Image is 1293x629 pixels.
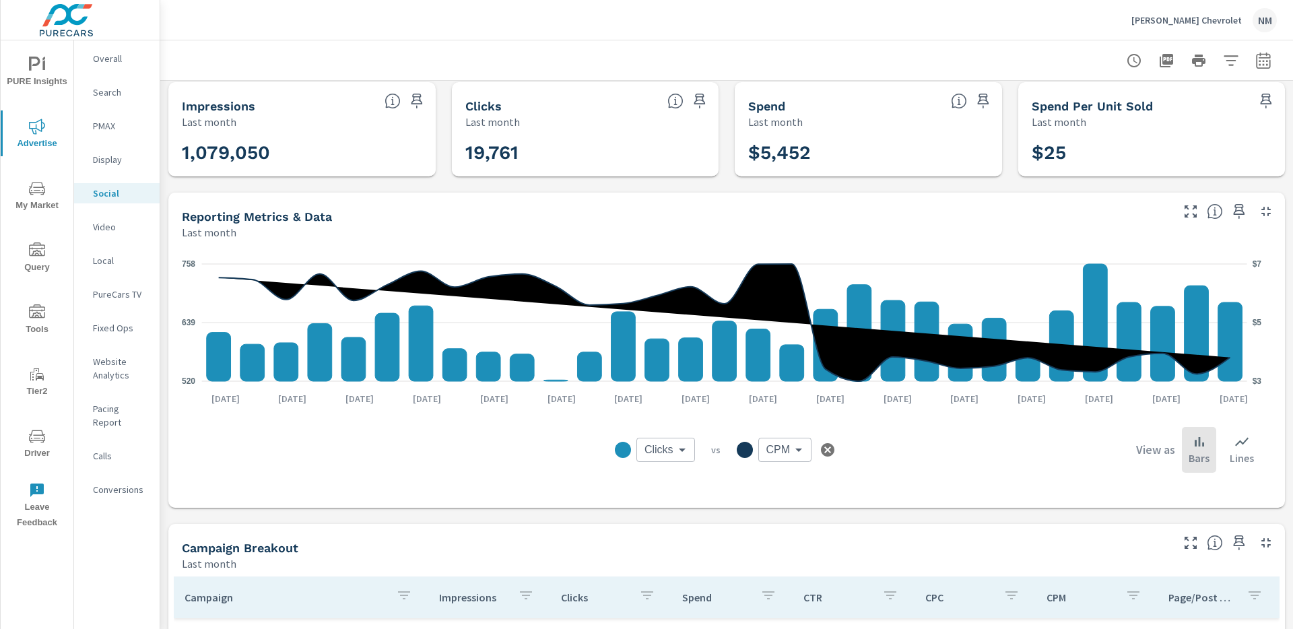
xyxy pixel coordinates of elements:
p: [DATE] [739,392,787,405]
p: Last month [182,556,236,572]
span: Leave Feedback [5,482,69,531]
button: Select Date Range [1250,47,1277,74]
span: CPM [766,443,791,457]
div: Website Analytics [74,352,160,385]
p: Overall [93,52,149,65]
p: PMAX [93,119,149,133]
div: Overall [74,48,160,69]
p: Website Analytics [93,355,149,382]
div: Fixed Ops [74,318,160,338]
p: [DATE] [403,392,451,405]
span: The amount of money spent on advertising during the period. [951,93,967,109]
h3: 19,761 [465,141,706,164]
p: [DATE] [471,392,518,405]
span: Save this to your personalized report [406,90,428,112]
div: Pacing Report [74,399,160,432]
text: 520 [182,376,195,386]
p: Campaign [185,591,385,604]
p: [DATE] [941,392,988,405]
span: Save this to your personalized report [1255,90,1277,112]
p: Last month [1032,114,1086,130]
div: Clicks [636,438,695,462]
p: [PERSON_NAME] Chevrolet [1131,14,1242,26]
div: Search [74,82,160,102]
p: Last month [182,224,236,240]
p: [DATE] [605,392,652,405]
h5: Spend [748,99,785,113]
button: Print Report [1185,47,1212,74]
text: $3 [1253,376,1262,386]
p: [DATE] [336,392,383,405]
div: Calls [74,446,160,466]
p: Pacing Report [93,402,149,429]
p: [DATE] [538,392,585,405]
div: NM [1253,8,1277,32]
p: CPC [925,591,993,604]
h3: $25 [1032,141,1272,164]
span: This is a summary of Social performance results by campaign. Each column can be sorted. [1207,535,1223,551]
p: Lines [1230,450,1254,466]
button: Minimize Widget [1255,532,1277,554]
p: Clicks [561,591,628,604]
div: PMAX [74,116,160,136]
button: "Export Report to PDF" [1153,47,1180,74]
p: Last month [182,114,236,130]
span: Understand Social data over time and see how metrics compare to each other. [1207,203,1223,220]
p: [DATE] [874,392,921,405]
p: Calls [93,449,149,463]
button: Apply Filters [1218,47,1245,74]
span: Save this to your personalized report [1228,532,1250,554]
h5: Campaign Breakout [182,541,298,555]
text: 758 [182,259,195,269]
p: Last month [465,114,520,130]
span: The number of times an ad was clicked by a consumer. [667,93,684,109]
span: PURE Insights [5,57,69,90]
p: [DATE] [1210,392,1257,405]
text: $7 [1253,259,1262,269]
p: [DATE] [202,392,249,405]
div: CPM [758,438,812,462]
p: [DATE] [672,392,719,405]
span: Clicks [644,443,673,457]
p: Impressions [439,591,506,604]
h5: Clicks [465,99,502,113]
p: Fixed Ops [93,321,149,335]
p: Search [93,86,149,99]
span: Query [5,242,69,275]
span: Save this to your personalized report [1228,201,1250,222]
p: Display [93,153,149,166]
span: Advertise [5,119,69,152]
div: PureCars TV [74,284,160,304]
p: [DATE] [269,392,316,405]
p: PureCars TV [93,288,149,301]
div: Local [74,251,160,271]
p: [DATE] [1008,392,1055,405]
span: Save this to your personalized report [972,90,994,112]
span: Driver [5,428,69,461]
p: Video [93,220,149,234]
button: Make Fullscreen [1180,532,1201,554]
p: Last month [748,114,803,130]
div: Conversions [74,479,160,500]
p: Bars [1189,450,1209,466]
h3: 1,079,050 [182,141,422,164]
text: $5 [1253,318,1262,327]
h6: View as [1136,443,1175,457]
p: vs [695,444,737,456]
span: Tier2 [5,366,69,399]
div: Social [74,183,160,203]
h5: Spend Per Unit Sold [1032,99,1153,113]
p: [DATE] [807,392,854,405]
div: Video [74,217,160,237]
p: [DATE] [1143,392,1190,405]
h3: $5,452 [748,141,989,164]
text: 639 [182,318,195,327]
p: Local [93,254,149,267]
p: Page/Post Action [1168,591,1236,604]
p: Conversions [93,483,149,496]
h5: Reporting Metrics & Data [182,209,332,224]
p: CTR [803,591,871,604]
p: CPM [1047,591,1114,604]
button: Make Fullscreen [1180,201,1201,222]
p: Social [93,187,149,200]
